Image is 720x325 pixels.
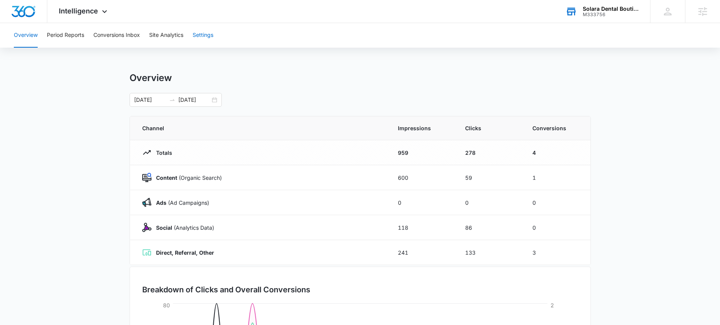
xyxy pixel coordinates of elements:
[151,174,222,182] p: (Organic Search)
[142,198,151,207] img: Ads
[149,23,183,48] button: Site Analytics
[456,165,523,190] td: 59
[59,7,98,15] span: Intelligence
[523,165,590,190] td: 1
[130,72,172,84] h1: Overview
[151,199,209,207] p: (Ad Campaigns)
[134,96,166,104] input: Start date
[523,240,590,265] td: 3
[465,124,514,132] span: Clicks
[456,215,523,240] td: 86
[193,23,213,48] button: Settings
[156,174,177,181] strong: Content
[178,96,210,104] input: End date
[456,240,523,265] td: 133
[398,124,447,132] span: Impressions
[389,140,456,165] td: 959
[456,140,523,165] td: 278
[389,165,456,190] td: 600
[142,223,151,232] img: Social
[583,6,639,12] div: account name
[583,12,639,17] div: account id
[47,23,84,48] button: Period Reports
[389,240,456,265] td: 241
[532,124,578,132] span: Conversions
[151,149,172,157] p: Totals
[156,199,166,206] strong: Ads
[523,140,590,165] td: 4
[523,215,590,240] td: 0
[156,224,172,231] strong: Social
[151,224,214,232] p: (Analytics Data)
[142,284,310,295] h3: Breakdown of Clicks and Overall Conversions
[142,173,151,182] img: Content
[389,190,456,215] td: 0
[169,97,175,103] span: swap-right
[550,302,554,308] tspan: 2
[142,124,379,132] span: Channel
[163,302,170,308] tspan: 80
[93,23,140,48] button: Conversions Inbox
[389,215,456,240] td: 118
[156,249,214,256] strong: Direct, Referral, Other
[523,190,590,215] td: 0
[456,190,523,215] td: 0
[14,23,38,48] button: Overview
[169,97,175,103] span: to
